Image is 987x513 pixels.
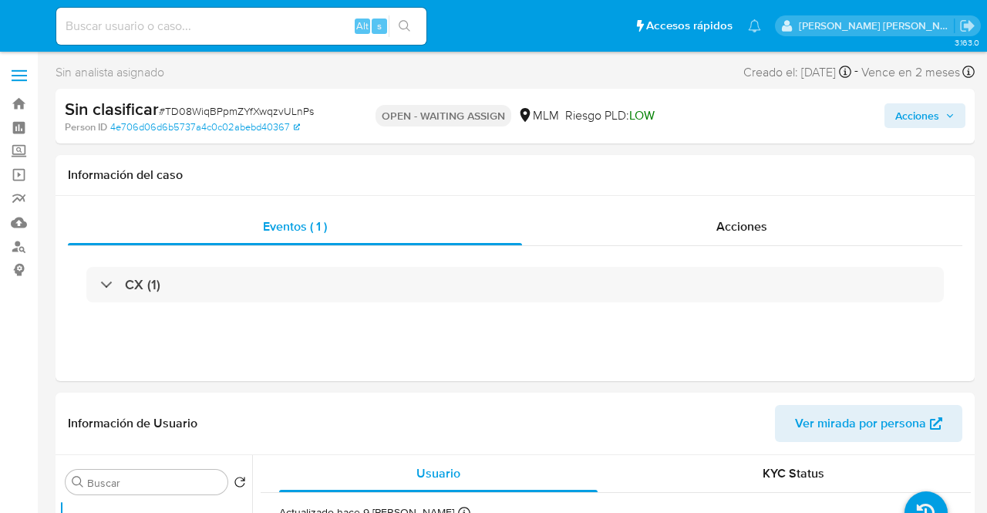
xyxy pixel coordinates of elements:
button: Volver al orden por defecto [234,476,246,493]
span: Accesos rápidos [646,18,733,34]
div: MLM [517,107,559,124]
p: OPEN - WAITING ASSIGN [376,105,511,127]
a: Notificaciones [748,19,761,32]
h3: CX (1) [125,276,160,293]
div: Creado el: [DATE] [743,62,851,83]
input: Buscar usuario o caso... [56,16,426,36]
span: Ver mirada por persona [795,405,926,442]
input: Buscar [87,476,221,490]
button: Acciones [884,103,965,128]
span: Acciones [895,103,939,128]
span: Riesgo PLD: [565,107,655,124]
span: s [377,19,382,33]
h1: Información del caso [68,167,962,183]
h1: Información de Usuario [68,416,197,431]
span: KYC Status [763,464,824,482]
span: LOW [629,106,655,124]
span: Alt [356,19,369,33]
button: Buscar [72,476,84,488]
button: Ver mirada por persona [775,405,962,442]
span: Usuario [416,464,460,482]
a: 4e706d06d6b5737a4c0c02abebd40367 [110,120,300,134]
span: Vence en 2 meses [861,64,960,81]
span: - [854,62,858,83]
b: Person ID [65,120,107,134]
span: # TD08WiqBPpmZYfXwqzvULnPs [159,103,314,119]
span: Sin analista asignado [56,64,164,81]
button: search-icon [389,15,420,37]
div: CX (1) [86,267,944,302]
p: nancy.sanchezgarcia@mercadolibre.com.mx [799,19,955,33]
b: Sin clasificar [65,96,159,121]
span: Acciones [716,218,767,235]
a: Salir [959,18,975,34]
span: Eventos ( 1 ) [263,218,327,235]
